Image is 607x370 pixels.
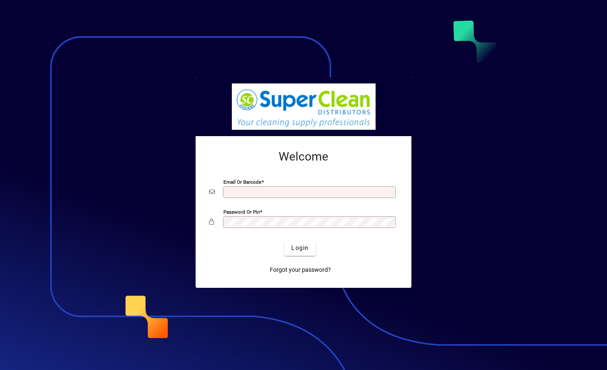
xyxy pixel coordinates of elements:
a: Forgot your password? [266,263,334,278]
mat-label: Email or Barcode [223,179,261,185]
span: Forgot your password? [270,265,331,274]
button: Login [285,241,315,256]
span: Login [291,244,309,252]
h2: Welcome [209,150,398,164]
mat-label: Password or Pin [223,209,260,214]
